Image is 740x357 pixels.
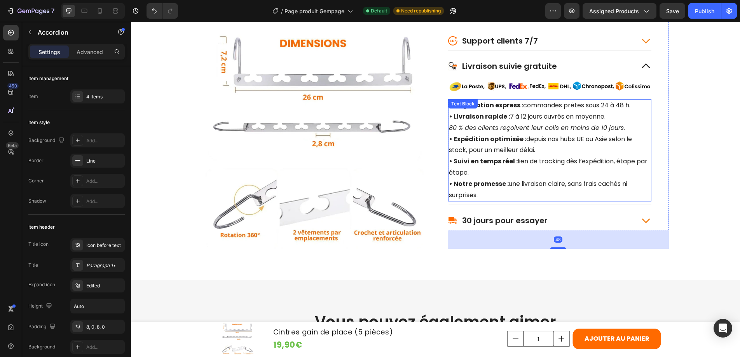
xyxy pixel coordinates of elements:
[141,304,341,316] h1: Cintres gain de place (5 pièces)
[86,157,123,164] div: Line
[318,79,392,88] strong: • Préparation express :
[589,7,639,15] span: Assigned Products
[71,299,124,313] input: Auto
[28,322,57,332] div: Padding
[38,48,60,56] p: Settings
[423,310,438,324] button: increment
[318,134,520,157] p: lien de tracking dès l’expédition, étape par étape.
[423,215,431,221] div: 48
[317,56,520,71] img: gempages_570240670187390104-1f23708d-b3fe-4ea9-97ae-7eeb22e5ae17.png
[7,83,19,89] div: 450
[86,137,123,144] div: Add...
[77,48,103,56] p: Advanced
[401,7,441,14] span: Need republishing
[86,344,123,351] div: Add...
[28,281,55,288] div: Expand icon
[28,343,55,350] div: Background
[86,262,123,269] div: Paragraph 1*
[28,119,50,126] div: Item style
[28,241,49,248] div: Title icon
[318,135,387,144] strong: • Suivi en temps réel :
[695,7,714,15] div: Publish
[147,3,178,19] div: Undo/Redo
[6,142,19,149] div: Beta
[72,289,538,311] h2: Vous pouvez également aimer
[318,89,520,112] p: 7 à 12 jours ouvrés en moyenne.
[86,282,123,289] div: Edited
[28,224,55,231] div: Item header
[331,14,407,24] p: Support clients 7/7
[86,93,123,100] div: 4 items
[28,157,44,164] div: Border
[86,198,123,205] div: Add...
[28,93,38,100] div: Item
[660,3,685,19] button: Save
[318,112,395,121] strong: • Expédition optimisée :
[318,156,520,179] p: une livraison claire, sans frais cachés ni surprises.
[318,78,520,89] p: commandes prêtes sous 24 à 48 h.
[442,307,530,327] button: AJOUTER AU PANIER
[319,79,345,86] div: Text Block
[377,310,393,324] button: decrement
[583,3,656,19] button: Assigned Products
[281,7,283,15] span: /
[284,7,344,15] span: Page produit Gempage
[86,242,123,249] div: Icon before text
[51,6,54,16] p: 7
[86,178,123,185] div: Add...
[28,198,46,205] div: Shadow
[38,28,104,37] p: Accordion
[714,319,732,338] div: Open Intercom Messenger
[28,262,38,269] div: Title
[318,112,520,134] p: depuis nos hubs UE ou Asie selon le stock, pour un meilleur délai.
[331,39,426,49] p: Livraison suivie gratuite
[331,194,417,204] p: 30 jours pour essayer
[318,157,378,166] strong: • Notre promesse :
[393,310,423,324] input: quantity
[141,316,341,330] div: 19,90€
[131,22,740,357] iframe: Design area
[318,101,494,110] i: 80 % des clients reçoivent leur colis en moins de 10 jours.
[28,75,68,82] div: Item management
[86,324,123,331] div: 8, 0, 8, 0
[371,7,387,14] span: Default
[28,177,44,184] div: Corner
[3,3,58,19] button: 7
[318,90,379,99] strong: • Livraison rapide :
[688,3,721,19] button: Publish
[666,8,679,14] span: Save
[28,135,66,146] div: Background
[28,301,54,311] div: Height
[454,311,518,323] div: AJOUTER AU PANIER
